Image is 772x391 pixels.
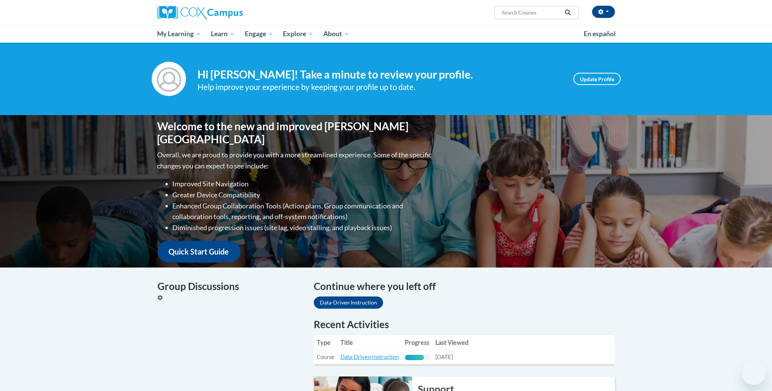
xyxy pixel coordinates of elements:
[562,8,573,17] button: Search
[340,354,399,360] a: Data-Driven Instruction
[432,335,472,350] th: Last Viewed
[173,200,434,223] li: Enhanced Group Collaboration Tools (Action plans, Group communication and collaboration tools, re...
[173,222,434,233] li: Diminished progression issues (site lag, video stalling, and playback issues)
[211,29,235,38] span: Learn
[157,149,434,171] p: Overall, we are proud to provide you with a more streamlined experience. Some of the specific cha...
[157,241,241,263] a: Quick Start Guide
[152,25,206,43] a: My Learning
[317,354,334,360] span: Course
[405,355,424,360] div: Progress, %
[278,25,318,43] a: Explore
[157,279,302,294] h4: Group Discussions
[173,178,434,189] li: Improved Site Navigation
[337,335,402,350] th: Title
[323,29,349,38] span: About
[283,29,313,38] span: Explore
[435,354,453,360] span: [DATE]
[402,335,432,350] th: Progress
[157,6,243,19] img: Cox Campus
[245,29,273,38] span: Engage
[206,25,240,43] a: Learn
[314,296,383,309] a: Data-Driven Instruction
[579,26,621,42] a: En español
[197,81,562,93] div: Help improve your experience by keeping your profile up to date.
[314,279,615,294] h4: Continue where you left off
[314,317,615,331] h1: Recent Activities
[584,30,616,38] span: En español
[501,8,562,17] input: Search Courses
[152,62,186,96] img: Profile Image
[573,73,621,85] a: Update Profile
[173,189,434,200] li: Greater Device Compatibility
[157,29,201,38] span: My Learning
[197,68,562,81] h4: Hi [PERSON_NAME]! Take a minute to review your profile.
[742,361,766,385] iframe: Button to launch messaging window
[318,25,354,43] a: About
[157,120,434,146] h1: Welcome to the new and improved [PERSON_NAME][GEOGRAPHIC_DATA]
[240,25,278,43] a: Engage
[314,335,337,350] th: Type
[146,25,626,43] div: Main menu
[157,6,302,19] a: Cox Campus
[592,6,615,18] button: Account Settings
